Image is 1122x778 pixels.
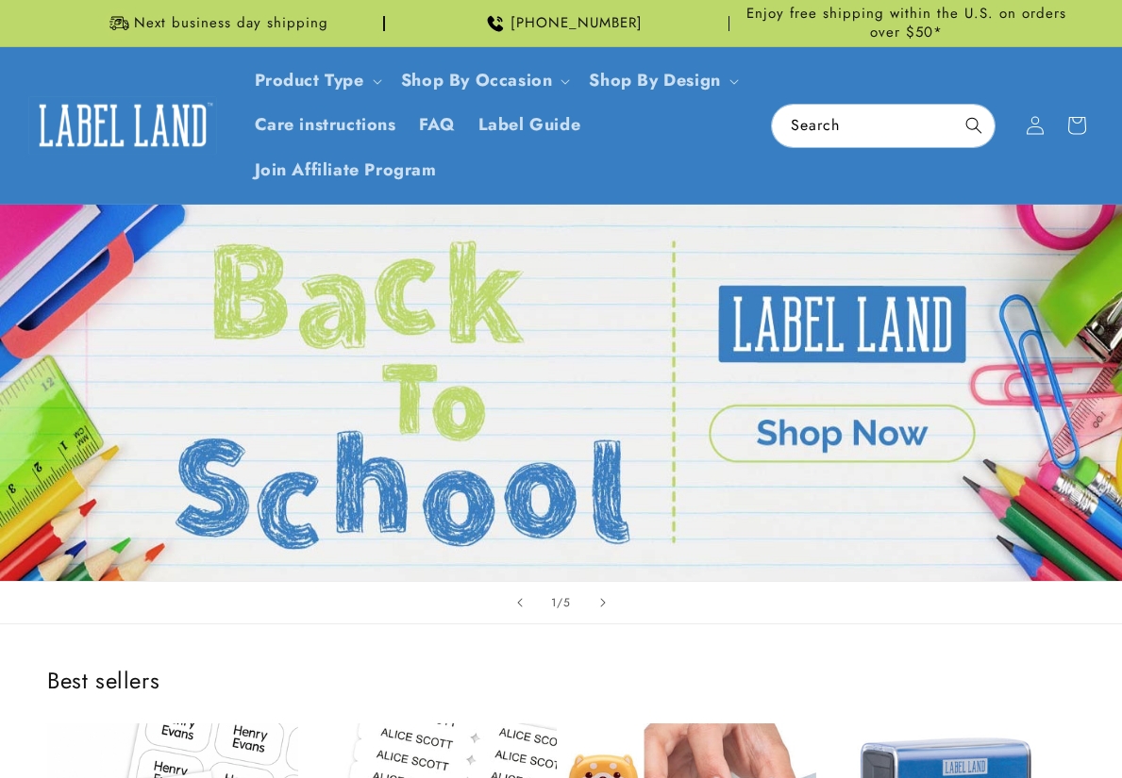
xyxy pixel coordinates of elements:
span: [PHONE_NUMBER] [511,14,643,33]
a: Join Affiliate Program [243,148,448,192]
span: 5 [563,593,571,612]
span: Join Affiliate Program [255,159,437,181]
span: Care instructions [255,114,396,136]
span: Enjoy free shipping within the U.S. on orders over $50* [737,5,1075,41]
h2: Best sellers [47,666,1075,695]
button: Search [953,105,995,146]
a: FAQ [408,103,467,147]
summary: Product Type [243,58,390,103]
iframe: Gorgias live chat messenger [933,697,1103,759]
summary: Shop By Design [578,58,745,103]
a: Care instructions [243,103,408,147]
a: Shop By Design [589,68,720,92]
a: Product Type [255,68,364,92]
span: Next business day shipping [134,14,328,33]
span: Label Guide [478,114,581,136]
button: Previous slide [499,582,541,623]
img: Label Land [28,96,217,155]
button: Next slide [582,582,624,623]
a: Label Land [22,89,225,161]
summary: Shop By Occasion [390,58,578,103]
span: Shop By Occasion [401,70,553,91]
span: / [557,593,563,612]
span: 1 [551,593,557,612]
span: FAQ [419,114,456,136]
a: Label Guide [467,103,593,147]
